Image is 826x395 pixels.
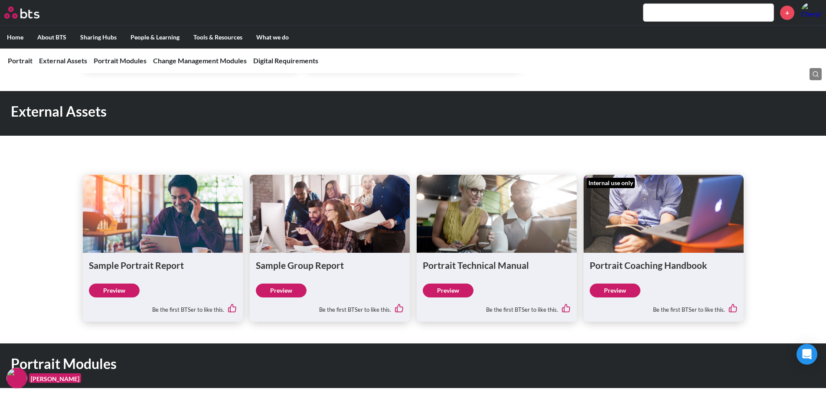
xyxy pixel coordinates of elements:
[186,26,249,49] label: Tools & Resources
[249,26,296,49] label: What we do
[11,102,574,121] h1: External Assets
[8,56,33,65] a: Portrait
[423,284,473,297] a: Preview
[801,2,822,23] img: Cheryl Chua
[4,7,39,19] img: BTS Logo
[11,354,574,374] h1: Portrait Modules
[780,6,794,20] a: +
[423,297,571,316] div: Be the first BTSer to like this.
[89,297,237,316] div: Be the first BTSer to like this.
[30,26,73,49] label: About BTS
[423,259,571,271] h1: Portrait Technical Manual
[590,259,738,271] h1: Portrait Coaching Handbook
[89,259,237,271] h1: Sample Portrait Report
[94,56,147,65] a: Portrait Modules
[39,56,87,65] a: External Assets
[7,368,27,388] img: F
[253,56,318,65] a: Digital Requirements
[153,56,247,65] a: Change Management Modules
[590,284,640,297] a: Preview
[587,178,635,188] div: Internal use only
[256,297,404,316] div: Be the first BTSer to like this.
[29,373,81,383] figcaption: [PERSON_NAME]
[801,2,822,23] a: Profile
[256,284,307,297] a: Preview
[256,259,404,271] h1: Sample Group Report
[73,26,124,49] label: Sharing Hubs
[590,297,738,316] div: Be the first BTSer to like this.
[124,26,186,49] label: People & Learning
[797,344,817,365] div: Open Intercom Messenger
[4,7,56,19] a: Go home
[89,284,140,297] a: Preview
